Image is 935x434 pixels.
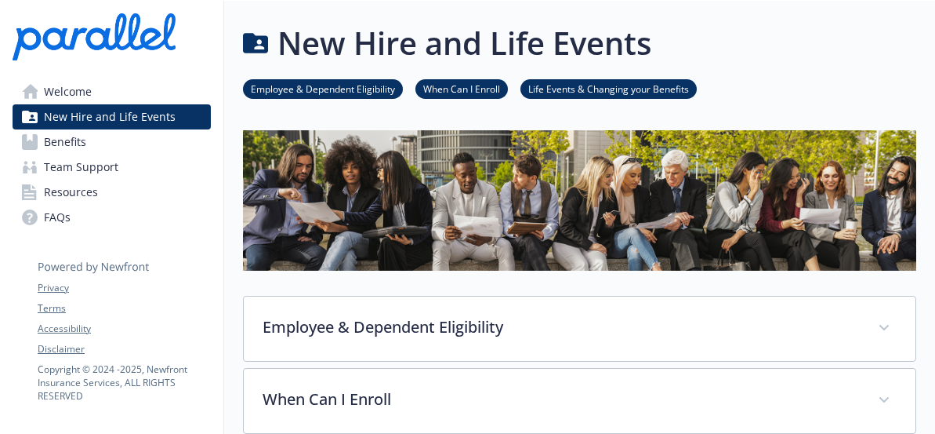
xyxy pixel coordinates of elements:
[44,205,71,230] span: FAQs
[243,130,916,271] img: new hire page banner
[243,81,403,96] a: Employee & Dependent Eligibility
[44,129,86,155] span: Benefits
[38,342,210,356] a: Disclaimer
[13,79,211,104] a: Welcome
[520,81,697,96] a: Life Events & Changing your Benefits
[277,20,651,67] h1: New Hire and Life Events
[13,129,211,155] a: Benefits
[44,155,118,180] span: Team Support
[263,388,859,411] p: When Can I Enroll
[263,315,859,339] p: Employee & Dependent Eligibility
[13,155,211,180] a: Team Support
[44,104,176,129] span: New Hire and Life Events
[38,322,210,336] a: Accessibility
[13,180,211,205] a: Resources
[38,363,210,403] p: Copyright © 2024 - 2025 , Newfront Insurance Services, ALL RIGHTS RESERVED
[44,180,98,205] span: Resources
[38,281,210,295] a: Privacy
[13,104,211,129] a: New Hire and Life Events
[415,81,508,96] a: When Can I Enroll
[13,205,211,230] a: FAQs
[44,79,92,104] span: Welcome
[244,369,915,433] div: When Can I Enroll
[244,297,915,361] div: Employee & Dependent Eligibility
[38,301,210,315] a: Terms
